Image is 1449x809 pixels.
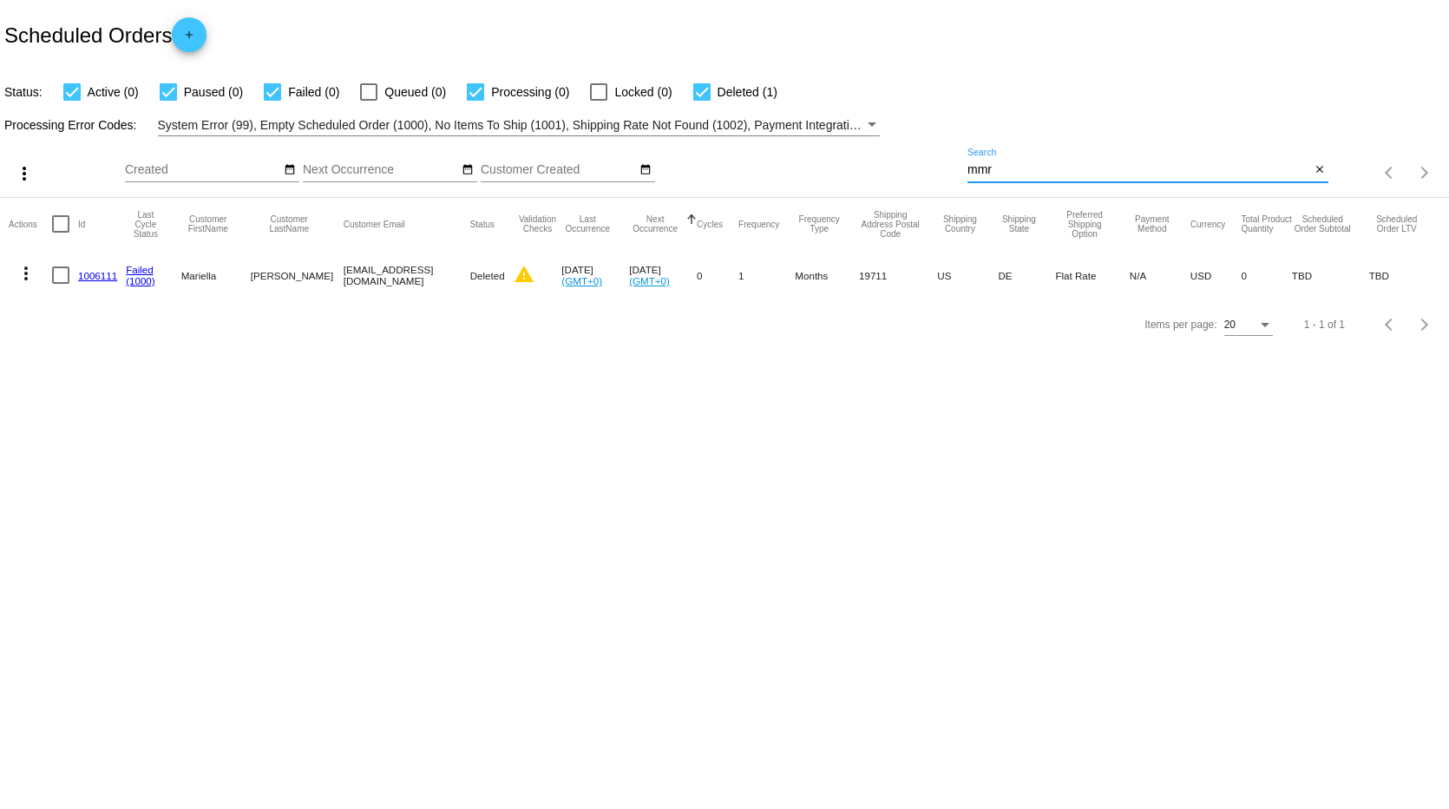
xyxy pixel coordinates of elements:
[344,250,470,300] mat-cell: [EMAIL_ADDRESS][DOMAIN_NAME]
[859,210,921,239] button: Change sorting for ShippingPostcode
[16,263,36,284] mat-icon: more_vert
[1369,250,1440,300] mat-cell: TBD
[629,275,670,286] a: (GMT+0)
[4,85,43,99] span: Status:
[561,250,629,300] mat-cell: [DATE]
[738,219,779,229] button: Change sorting for Frequency
[967,163,1310,177] input: Search
[1310,161,1328,180] button: Clear
[697,219,723,229] button: Change sorting for Cycles
[158,115,881,136] mat-select: Filter by Processing Error Codes
[738,250,795,300] mat-cell: 1
[614,82,672,102] span: Locked (0)
[9,198,52,250] mat-header-cell: Actions
[1304,319,1345,331] div: 1 - 1 of 1
[1130,250,1190,300] mat-cell: N/A
[78,270,117,281] a: 1006111
[126,210,166,239] button: Change sorting for LastProcessingCycleId
[795,250,859,300] mat-cell: Months
[1407,155,1442,190] button: Next page
[1055,250,1129,300] mat-cell: Flat Rate
[481,163,637,177] input: Customer Created
[384,82,446,102] span: Queued (0)
[795,214,843,233] button: Change sorting for FrequencyType
[1190,219,1226,229] button: Change sorting for CurrencyIso
[303,163,459,177] input: Next Occurrence
[251,214,328,233] button: Change sorting for CustomerLastName
[181,214,235,233] button: Change sorting for CustomerFirstName
[859,250,937,300] mat-cell: 19711
[288,82,339,102] span: Failed (0)
[4,17,207,52] h2: Scheduled Orders
[514,264,534,285] mat-icon: warning
[514,198,562,250] mat-header-cell: Validation Checks
[470,270,505,281] span: Deleted
[88,82,139,102] span: Active (0)
[1369,214,1425,233] button: Change sorting for LifetimeValue
[344,219,405,229] button: Change sorting for CustomerEmail
[1407,307,1442,342] button: Next page
[14,163,35,184] mat-icon: more_vert
[4,118,137,132] span: Processing Error Codes:
[1055,210,1113,239] button: Change sorting for PreferredShippingOption
[629,250,697,300] mat-cell: [DATE]
[78,219,85,229] button: Change sorting for Id
[1292,214,1354,233] button: Change sorting for Subtotal
[1224,319,1236,331] span: 20
[284,163,296,177] mat-icon: date_range
[1241,198,1291,250] mat-header-cell: Total Product Quantity
[179,29,200,49] mat-icon: add
[561,275,602,286] a: (GMT+0)
[462,163,474,177] mat-icon: date_range
[697,250,738,300] mat-cell: 0
[561,214,613,233] button: Change sorting for LastOccurrenceUtc
[126,264,154,275] a: Failed
[1190,250,1242,300] mat-cell: USD
[470,219,495,229] button: Change sorting for Status
[184,82,243,102] span: Paused (0)
[937,250,998,300] mat-cell: US
[251,250,344,300] mat-cell: [PERSON_NAME]
[181,250,251,300] mat-cell: Mariella
[629,214,681,233] button: Change sorting for NextOccurrenceUtc
[1292,250,1369,300] mat-cell: TBD
[491,82,569,102] span: Processing (0)
[1130,214,1175,233] button: Change sorting for PaymentMethod.Type
[998,214,1039,233] button: Change sorting for ShippingState
[1241,250,1291,300] mat-cell: 0
[1373,307,1407,342] button: Previous page
[718,82,777,102] span: Deleted (1)
[1224,319,1273,332] mat-select: Items per page:
[126,275,155,286] a: (1000)
[1144,319,1216,331] div: Items per page:
[937,214,982,233] button: Change sorting for ShippingCountry
[1314,163,1326,177] mat-icon: close
[998,250,1055,300] mat-cell: DE
[1373,155,1407,190] button: Previous page
[125,163,281,177] input: Created
[639,163,652,177] mat-icon: date_range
